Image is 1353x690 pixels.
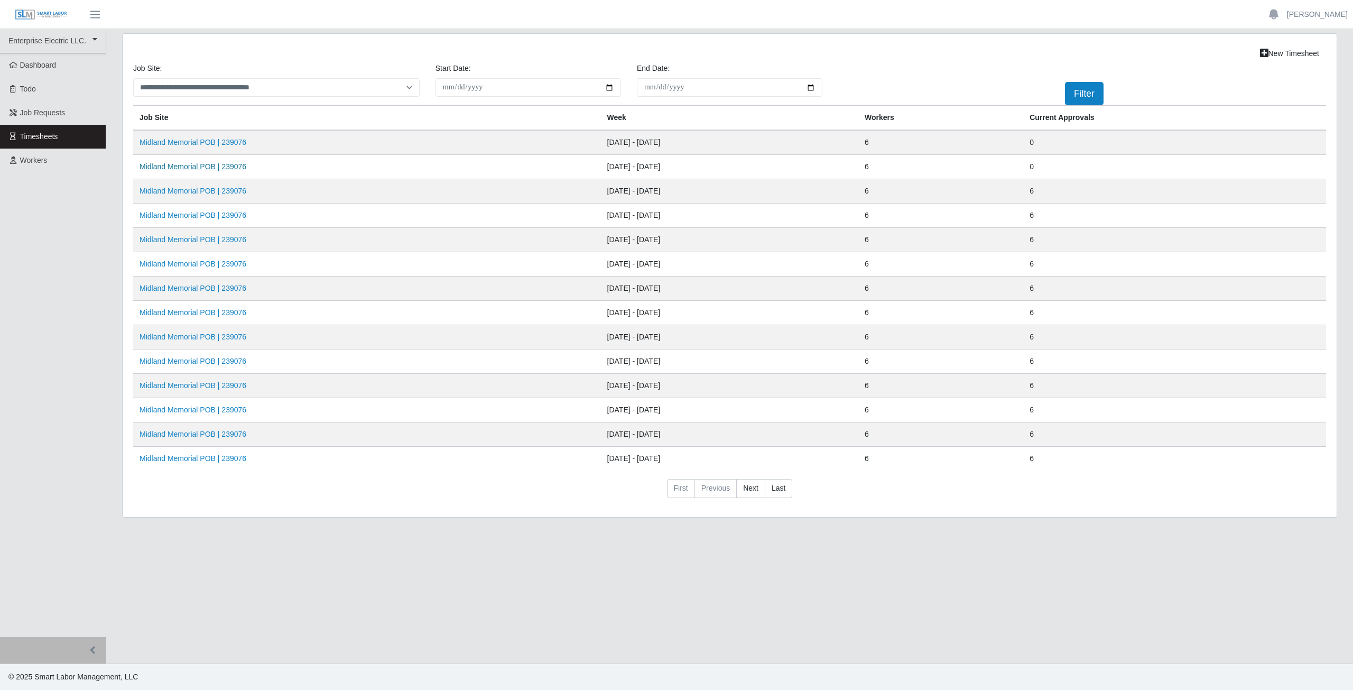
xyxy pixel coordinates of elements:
td: 6 [1023,398,1326,422]
td: 0 [1023,130,1326,155]
td: [DATE] - [DATE] [601,301,859,325]
span: Workers [20,156,48,164]
td: 6 [858,155,1023,179]
a: Midland Memorial POB | 239076 [140,454,246,463]
td: [DATE] - [DATE] [601,349,859,374]
td: 6 [1023,301,1326,325]
td: 0 [1023,155,1326,179]
a: Midland Memorial POB | 239076 [140,430,246,438]
a: Midland Memorial POB | 239076 [140,308,246,317]
a: Midland Memorial POB | 239076 [140,235,246,244]
th: job site [133,106,601,131]
span: © 2025 Smart Labor Management, LLC [8,673,138,681]
td: 6 [1023,325,1326,349]
td: 6 [858,228,1023,252]
td: 6 [858,374,1023,398]
a: New Timesheet [1253,44,1326,63]
td: [DATE] - [DATE] [601,179,859,204]
a: Midland Memorial POB | 239076 [140,187,246,195]
td: [DATE] - [DATE] [601,155,859,179]
td: [DATE] - [DATE] [601,228,859,252]
td: [DATE] - [DATE] [601,422,859,447]
td: 6 [858,325,1023,349]
td: 6 [1023,204,1326,228]
td: 6 [858,301,1023,325]
th: Week [601,106,859,131]
td: [DATE] - [DATE] [601,204,859,228]
td: 6 [858,204,1023,228]
a: Midland Memorial POB | 239076 [140,162,246,171]
th: Workers [858,106,1023,131]
td: 6 [1023,374,1326,398]
td: 6 [858,277,1023,301]
a: Midland Memorial POB | 239076 [140,284,246,292]
a: [PERSON_NAME] [1287,9,1348,20]
label: Start Date: [435,63,471,74]
td: [DATE] - [DATE] [601,447,859,471]
th: Current Approvals [1023,106,1326,131]
label: job site: [133,63,162,74]
td: [DATE] - [DATE] [601,277,859,301]
td: 6 [858,398,1023,422]
td: 6 [1023,252,1326,277]
a: Next [736,479,765,498]
a: Midland Memorial POB | 239076 [140,138,246,146]
td: [DATE] - [DATE] [601,130,859,155]
td: 6 [858,179,1023,204]
td: 6 [1023,422,1326,447]
td: 6 [858,130,1023,155]
td: 6 [1023,179,1326,204]
td: 6 [858,422,1023,447]
td: [DATE] - [DATE] [601,374,859,398]
a: Midland Memorial POB | 239076 [140,211,246,219]
td: 6 [858,447,1023,471]
a: Midland Memorial POB | 239076 [140,406,246,414]
a: Midland Memorial POB | 239076 [140,381,246,390]
button: Filter [1065,82,1104,105]
td: 6 [858,252,1023,277]
td: [DATE] - [DATE] [601,325,859,349]
img: SLM Logo [15,9,68,21]
td: 6 [858,349,1023,374]
span: Job Requests [20,108,66,117]
td: 6 [1023,277,1326,301]
span: Timesheets [20,132,58,141]
a: Midland Memorial POB | 239076 [140,260,246,268]
td: [DATE] - [DATE] [601,252,859,277]
td: 6 [1023,349,1326,374]
label: End Date: [637,63,670,74]
a: Midland Memorial POB | 239076 [140,357,246,365]
nav: pagination [133,479,1326,507]
a: Last [765,479,792,498]
td: 6 [1023,228,1326,252]
span: Todo [20,85,36,93]
td: [DATE] - [DATE] [601,398,859,422]
span: Dashboard [20,61,57,69]
td: 6 [1023,447,1326,471]
a: Midland Memorial POB | 239076 [140,333,246,341]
